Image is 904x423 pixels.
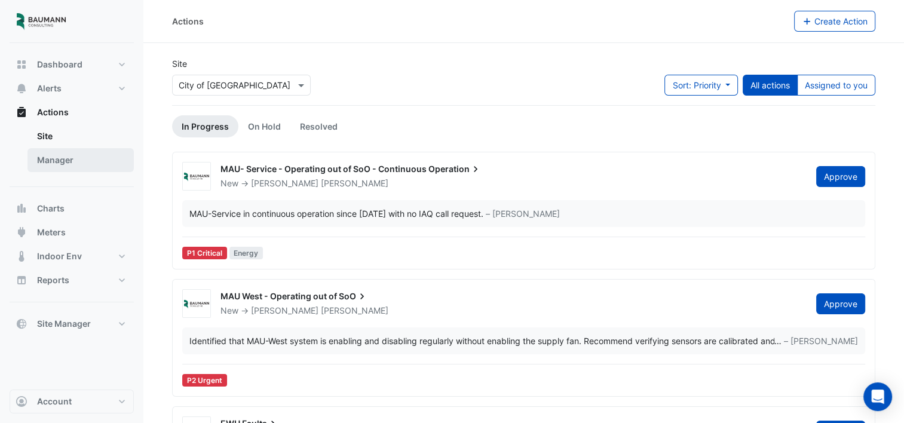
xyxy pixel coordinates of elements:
[189,335,774,347] div: Identified that MAU-West system is enabling and disabling regularly without enabling the supply f...
[290,115,347,137] a: Resolved
[220,305,238,315] span: New
[229,247,263,259] span: Energy
[220,291,337,301] span: MAU West - Operating out of
[816,166,865,187] button: Approve
[183,298,210,310] img: Baumann Consulting
[10,100,134,124] button: Actions
[824,299,857,309] span: Approve
[37,226,66,238] span: Meters
[251,178,318,188] span: [PERSON_NAME]
[10,220,134,244] button: Meters
[863,382,892,411] div: Open Intercom Messenger
[183,171,210,183] img: Baumann Consulting
[428,163,482,175] span: Operation
[241,178,249,188] span: ->
[16,82,27,94] app-icon: Alerts
[10,390,134,413] button: Account
[10,53,134,76] button: Dashboard
[37,203,65,214] span: Charts
[37,274,69,286] span: Reports
[794,11,876,32] button: Create Action
[664,75,738,96] button: Sort: Priority
[27,124,134,148] a: Site
[321,177,388,189] span: [PERSON_NAME]
[10,76,134,100] button: Alerts
[172,15,204,27] div: Actions
[37,82,62,94] span: Alerts
[27,148,134,172] a: Manager
[172,115,238,137] a: In Progress
[16,226,27,238] app-icon: Meters
[172,57,187,70] label: Site
[182,374,227,387] div: P2 Urgent
[743,75,798,96] button: All actions
[37,59,82,70] span: Dashboard
[16,318,27,330] app-icon: Site Manager
[16,250,27,262] app-icon: Indoor Env
[10,197,134,220] button: Charts
[10,244,134,268] button: Indoor Env
[241,305,249,315] span: ->
[37,250,82,262] span: Indoor Env
[824,171,857,182] span: Approve
[182,247,227,259] div: P1 Critical
[10,268,134,292] button: Reports
[16,274,27,286] app-icon: Reports
[251,305,318,315] span: [PERSON_NAME]
[14,10,68,33] img: Company Logo
[238,115,290,137] a: On Hold
[486,207,560,220] span: – [PERSON_NAME]
[189,207,483,220] div: MAU-Service in continuous operation since [DATE] with no IAQ call request.
[37,318,91,330] span: Site Manager
[672,80,721,90] span: Sort: Priority
[10,312,134,336] button: Site Manager
[816,293,865,314] button: Approve
[220,178,238,188] span: New
[339,290,368,302] span: SoO
[37,106,69,118] span: Actions
[16,106,27,118] app-icon: Actions
[784,335,858,347] span: – [PERSON_NAME]
[189,335,858,347] div: …
[814,16,868,26] span: Create Action
[16,203,27,214] app-icon: Charts
[16,59,27,70] app-icon: Dashboard
[797,75,875,96] button: Assigned to you
[37,396,72,407] span: Account
[220,164,427,174] span: MAU- Service - Operating out of SoO - Continuous
[321,305,388,317] span: [PERSON_NAME]
[10,124,134,177] div: Actions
